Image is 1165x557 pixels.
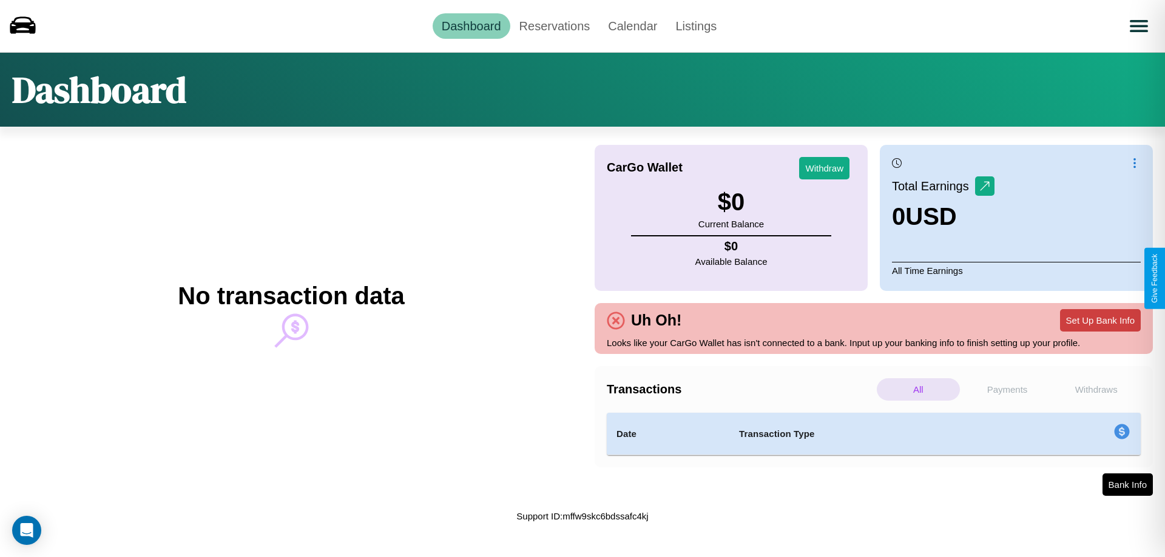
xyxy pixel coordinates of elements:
[799,157,849,179] button: Withdraw
[739,427,1015,441] h4: Transaction Type
[695,239,768,253] h4: $ 0
[510,13,599,39] a: Reservations
[616,427,720,441] h4: Date
[607,161,683,175] h4: CarGo Wallet
[12,516,41,545] div: Open Intercom Messenger
[1055,378,1138,401] p: Withdraws
[695,253,768,270] p: Available Balance
[12,65,186,115] h1: Dashboard
[892,203,994,230] h3: 0 USD
[877,378,960,401] p: All
[599,13,666,39] a: Calendar
[607,382,874,396] h4: Transactions
[666,13,726,39] a: Listings
[1150,254,1159,303] div: Give Feedback
[607,335,1141,351] p: Looks like your CarGo Wallet has isn't connected to a bank. Input up your banking info to finish ...
[698,216,764,232] p: Current Balance
[892,175,975,197] p: Total Earnings
[698,188,764,216] h3: $ 0
[516,508,648,524] p: Support ID: mffw9skc6bdssafc4kj
[1060,309,1141,332] button: Set Up Bank Info
[1122,9,1156,43] button: Open menu
[607,413,1141,455] table: simple table
[625,312,687,329] h4: Uh Oh!
[178,282,404,310] h2: No transaction data
[433,13,510,39] a: Dashboard
[892,262,1141,279] p: All Time Earnings
[966,378,1049,401] p: Payments
[1103,473,1153,496] button: Bank Info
